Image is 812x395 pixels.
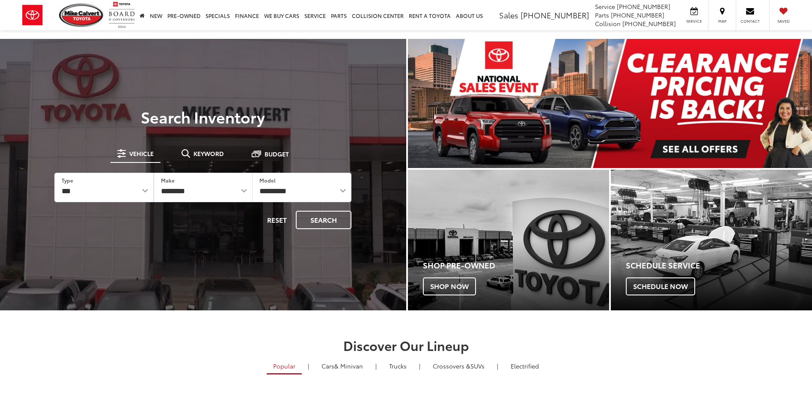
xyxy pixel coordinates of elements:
h4: Schedule Service [626,261,812,270]
span: [PHONE_NUMBER] [521,9,589,21]
span: Contact [741,18,760,24]
span: Service [595,2,615,11]
button: Search [296,211,351,229]
span: Shop Now [423,277,476,295]
span: [PHONE_NUMBER] [622,19,676,28]
span: Budget [265,151,289,157]
span: Sales [499,9,518,21]
li: | [495,362,500,370]
a: Schedule Service Schedule Now [611,170,812,310]
a: Electrified [504,359,545,373]
span: Saved [774,18,793,24]
span: Service [684,18,704,24]
a: Popular [267,359,302,374]
a: SUVs [426,359,491,373]
div: Toyota [408,170,609,310]
span: Parts [595,11,609,19]
h4: Shop Pre-Owned [423,261,609,270]
h2: Discover Our Lineup [104,338,708,352]
div: Toyota [611,170,812,310]
span: Schedule Now [626,277,695,295]
a: Cars [315,359,369,373]
li: | [417,362,422,370]
h3: Search Inventory [36,108,370,125]
span: [PHONE_NUMBER] [611,11,664,19]
span: & Minivan [334,362,363,370]
span: Crossovers & [433,362,470,370]
button: Reset [260,211,294,229]
label: Make [161,177,175,184]
span: Map [713,18,732,24]
label: Type [62,177,73,184]
span: [PHONE_NUMBER] [617,2,670,11]
img: Mike Calvert Toyota [59,3,104,27]
span: Collision [595,19,621,28]
label: Model [259,177,276,184]
a: Trucks [383,359,413,373]
span: Keyword [193,150,224,156]
li: | [373,362,379,370]
a: Shop Pre-Owned Shop Now [408,170,609,310]
li: | [306,362,311,370]
span: Vehicle [129,150,154,156]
